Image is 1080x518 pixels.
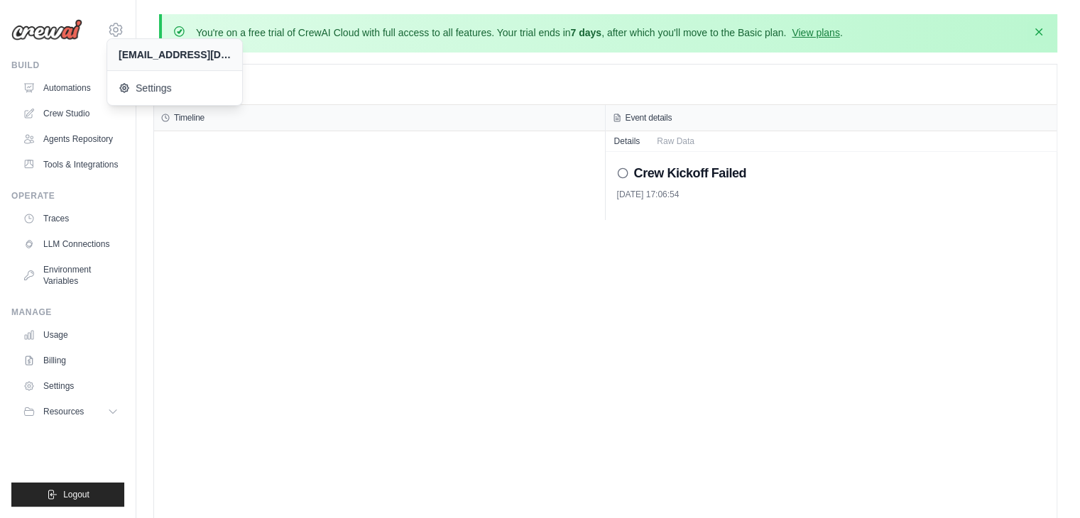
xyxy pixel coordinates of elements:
a: Settings [107,74,242,102]
div: Manage [11,307,124,318]
div: [EMAIL_ADDRESS][DOMAIN_NAME] [119,48,231,62]
a: Usage [17,324,124,346]
span: Settings [119,81,231,95]
a: View plans [792,27,839,38]
a: Environment Variables [17,258,124,292]
a: Agents Repository [17,128,124,150]
div: Operate [11,190,124,202]
button: Raw Data [648,131,703,151]
p: You're on a free trial of CrewAI Cloud with full access to all features. Your trial ends in , aft... [196,26,843,40]
a: Settings [17,375,124,397]
h2: Crew Kickoff Failed [634,163,747,183]
a: LLM Connections [17,233,124,255]
h3: Timeline [174,112,204,123]
a: Billing [17,349,124,372]
div: [DATE] 17:06:54 [617,189,1046,200]
button: Logout [11,483,124,507]
a: Tools & Integrations [17,153,124,176]
button: Details [606,131,649,151]
div: Build [11,60,124,71]
a: Automations [17,77,124,99]
a: Traces [17,207,124,230]
a: Crew Studio [17,102,124,125]
strong: 7 days [570,27,601,38]
div: Widget de chat [1009,450,1080,518]
h3: Event details [626,112,672,123]
img: Logo [11,19,82,40]
iframe: Chat Widget [1009,450,1080,518]
span: Resources [43,406,84,417]
span: Logout [63,489,89,500]
button: Resources [17,400,124,423]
